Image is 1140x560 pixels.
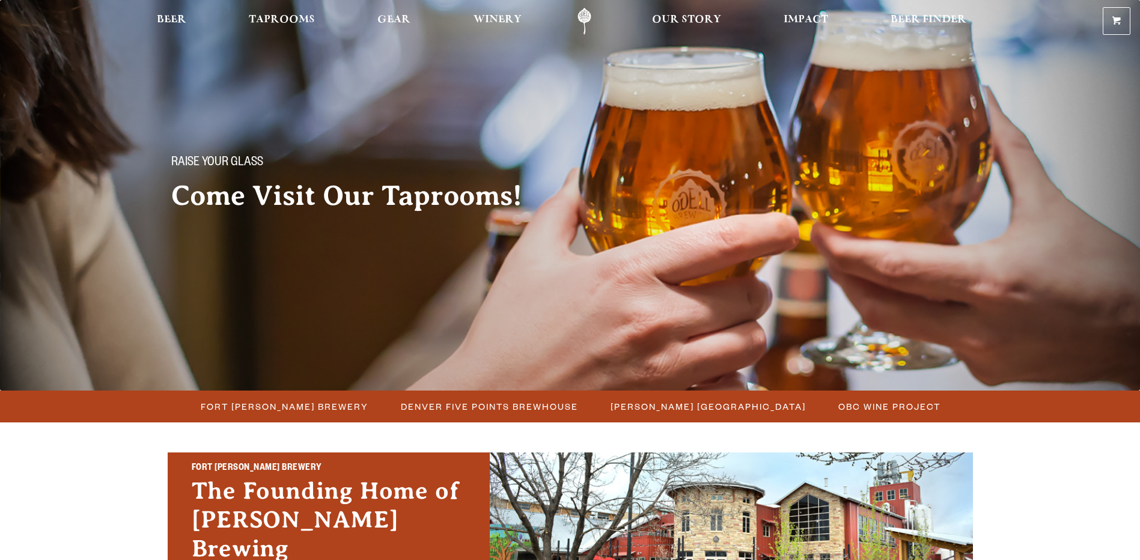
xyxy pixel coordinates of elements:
[394,398,584,415] a: Denver Five Points Brewhouse
[192,461,466,476] h2: Fort [PERSON_NAME] Brewery
[784,15,828,25] span: Impact
[838,398,940,415] span: OBC Wine Project
[249,15,315,25] span: Taprooms
[652,15,721,25] span: Our Story
[831,398,946,415] a: OBC Wine Project
[891,15,966,25] span: Beer Finder
[241,8,323,35] a: Taprooms
[194,398,374,415] a: Fort [PERSON_NAME] Brewery
[474,15,522,25] span: Winery
[377,15,410,25] span: Gear
[644,8,729,35] a: Our Story
[149,8,194,35] a: Beer
[157,15,186,25] span: Beer
[401,398,578,415] span: Denver Five Points Brewhouse
[883,8,974,35] a: Beer Finder
[466,8,529,35] a: Winery
[171,156,263,171] span: Raise your glass
[370,8,418,35] a: Gear
[603,398,812,415] a: [PERSON_NAME] [GEOGRAPHIC_DATA]
[562,8,607,35] a: Odell Home
[776,8,836,35] a: Impact
[201,398,368,415] span: Fort [PERSON_NAME] Brewery
[171,181,546,211] h2: Come Visit Our Taprooms!
[611,398,806,415] span: [PERSON_NAME] [GEOGRAPHIC_DATA]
